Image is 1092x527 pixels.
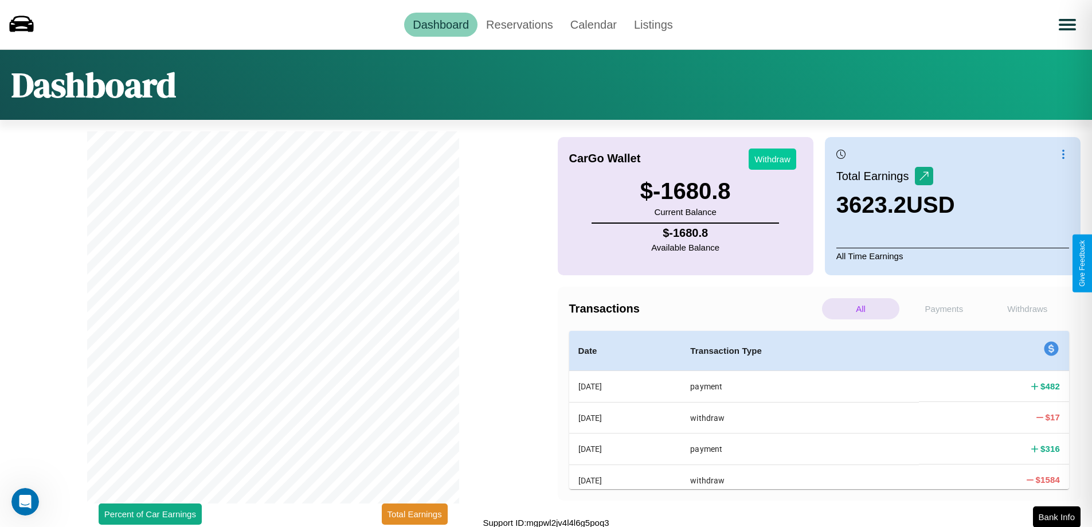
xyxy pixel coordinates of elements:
h4: $ 316 [1040,443,1060,455]
h3: 3623.2 USD [836,192,955,218]
th: [DATE] [569,464,682,495]
button: Percent of Car Earnings [99,503,202,525]
p: Withdraws [989,298,1066,319]
button: Open menu [1051,9,1083,41]
p: Available Balance [651,240,719,255]
p: All [822,298,899,319]
th: withdraw [681,402,919,433]
th: payment [681,371,919,403]
iframe: Intercom live chat [11,488,39,516]
th: payment [681,434,919,464]
h4: Transactions [569,302,819,315]
h3: $ -1680.8 [640,178,731,204]
button: Withdraw [749,149,796,170]
a: Dashboard [404,13,477,37]
th: withdraw [681,464,919,495]
p: All Time Earnings [836,248,1069,264]
h4: $ 1584 [1036,474,1060,486]
h4: $ 482 [1040,380,1060,392]
p: Total Earnings [836,166,915,186]
h4: $ 17 [1046,411,1060,423]
p: Current Balance [640,204,731,220]
th: [DATE] [569,434,682,464]
a: Listings [625,13,682,37]
a: Calendar [562,13,625,37]
h4: Transaction Type [690,344,910,358]
th: [DATE] [569,371,682,403]
h4: $ -1680.8 [651,227,719,240]
h4: CarGo Wallet [569,152,641,165]
h4: Date [578,344,672,358]
button: Total Earnings [382,503,448,525]
div: Give Feedback [1078,240,1086,287]
a: Reservations [477,13,562,37]
th: [DATE] [569,402,682,433]
h1: Dashboard [11,61,176,108]
p: Payments [905,298,983,319]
